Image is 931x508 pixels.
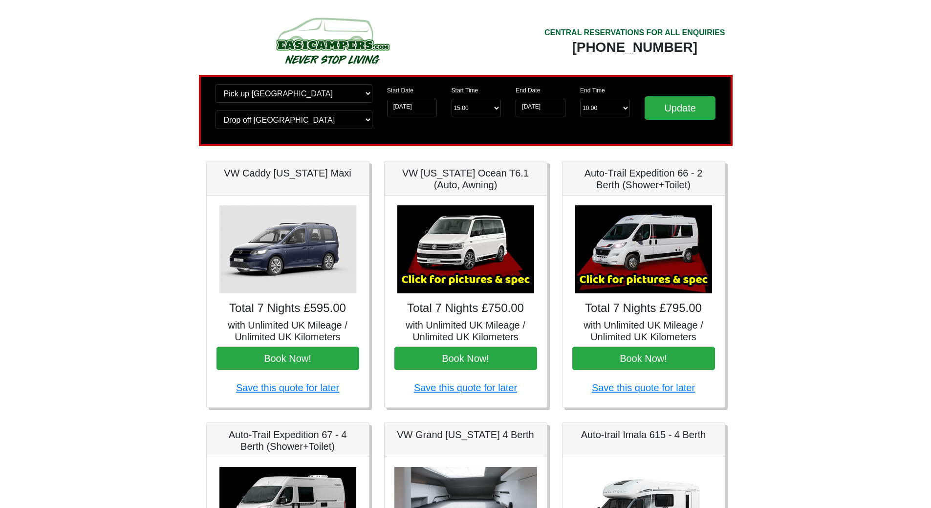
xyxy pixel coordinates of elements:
input: Start Date [387,99,437,117]
img: VW California Ocean T6.1 (Auto, Awning) [397,205,534,293]
h4: Total 7 Nights £595.00 [217,301,359,315]
h4: Total 7 Nights £750.00 [394,301,537,315]
img: campers-checkout-logo.png [239,14,425,67]
button: Book Now! [217,347,359,370]
label: End Date [516,86,540,95]
input: Update [645,96,716,120]
label: Start Time [452,86,478,95]
img: VW Caddy California Maxi [219,205,356,293]
button: Book Now! [572,347,715,370]
h5: VW [US_STATE] Ocean T6.1 (Auto, Awning) [394,167,537,191]
h5: with Unlimited UK Mileage / Unlimited UK Kilometers [572,319,715,343]
button: Book Now! [394,347,537,370]
a: Save this quote for later [592,382,695,393]
a: Save this quote for later [236,382,339,393]
label: End Time [580,86,605,95]
h5: with Unlimited UK Mileage / Unlimited UK Kilometers [394,319,537,343]
div: CENTRAL RESERVATIONS FOR ALL ENQUIRIES [544,27,725,39]
h4: Total 7 Nights £795.00 [572,301,715,315]
a: Save this quote for later [414,382,517,393]
h5: Auto-Trail Expedition 67 - 4 Berth (Shower+Toilet) [217,429,359,452]
h5: Auto-trail Imala 615 - 4 Berth [572,429,715,441]
div: [PHONE_NUMBER] [544,39,725,56]
label: Start Date [387,86,413,95]
h5: Auto-Trail Expedition 66 - 2 Berth (Shower+Toilet) [572,167,715,191]
h5: with Unlimited UK Mileage / Unlimited UK Kilometers [217,319,359,343]
input: Return Date [516,99,565,117]
img: Auto-Trail Expedition 66 - 2 Berth (Shower+Toilet) [575,205,712,293]
h5: VW Grand [US_STATE] 4 Berth [394,429,537,441]
h5: VW Caddy [US_STATE] Maxi [217,167,359,179]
